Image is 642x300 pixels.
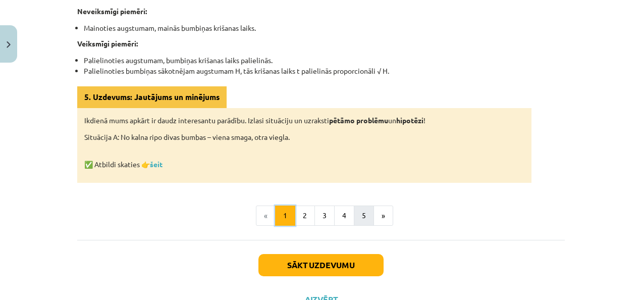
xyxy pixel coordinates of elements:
[329,116,388,125] strong: pētāmo problēmu
[84,23,565,33] li: Mainoties augstumam, mainās bumbiņas krišanas laiks.
[295,206,315,226] button: 2
[84,66,565,76] li: Palielinoties bumbiņas sākotnējam augstumam H, tās krišanas laiks t palielinās proporcionāli √ H.
[84,115,524,126] p: Ikdienā mums apkārt ir daudz interesantu parādību. Izlasi situāciju un uzraksti un !
[334,206,354,226] button: 4
[84,55,565,66] li: Palielinoties augstumam, bumbiņas krišanas laiks palielinās.
[77,86,227,108] div: 5. Uzdevums: Jautājums un minējums
[77,206,565,226] nav: Page navigation example
[150,160,163,169] a: šeit
[373,206,393,226] button: »
[77,7,147,16] strong: Neveiksmīgi piemēri:
[7,41,11,48] img: icon-close-lesson-0947bae3869378f0d4975bcd49f059093ad1ed9edebbc8119c70593378902aed.svg
[84,132,524,142] p: Situācija A: No kalna ripo divas bumbas – viena smaga, otra viegla.
[275,206,295,226] button: 1
[84,148,524,170] p: ✅ Atbildi skaties 👉
[396,116,423,125] strong: hipotēzi
[258,254,384,276] button: Sākt uzdevumu
[354,206,374,226] button: 5
[77,39,138,48] strong: Veiksmīgi piemēri:
[314,206,335,226] button: 3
